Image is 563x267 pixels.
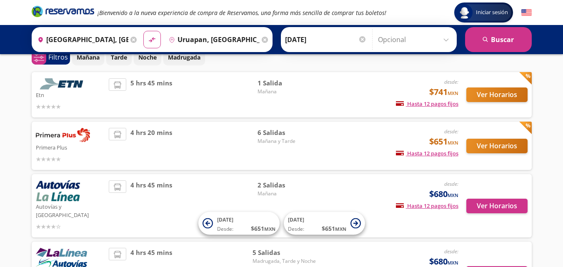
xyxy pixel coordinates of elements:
button: Ver Horarios [466,139,528,153]
em: desde: [444,128,458,135]
img: Primera Plus [36,128,90,142]
span: [DATE] [288,216,304,223]
em: desde: [444,180,458,187]
span: [DATE] [217,216,233,223]
span: 6 Salidas [258,128,316,137]
button: English [521,7,532,18]
span: Desde: [217,225,233,233]
img: Etn [36,78,90,90]
button: Buscar [465,27,532,52]
small: MXN [448,140,458,146]
input: Opcional [378,29,453,50]
span: $ 651 [322,224,346,233]
em: desde: [444,248,458,255]
small: MXN [448,260,458,266]
input: Buscar Destino [165,29,260,50]
span: 5 hrs 45 mins [130,78,172,111]
button: 0Filtros [32,50,70,65]
span: $741 [429,86,458,98]
small: MXN [264,226,275,232]
em: desde: [444,78,458,85]
em: ¡Bienvenido a la nueva experiencia de compra de Reservamos, una forma más sencilla de comprar tus... [98,9,386,17]
p: Noche [138,53,157,62]
small: MXN [448,90,458,96]
input: Elegir Fecha [285,29,367,50]
span: $651 [429,135,458,148]
p: Etn [36,90,105,100]
span: Mañana [258,190,316,197]
span: Desde: [288,225,304,233]
span: Hasta 12 pagos fijos [396,150,458,157]
button: [DATE]Desde:$651MXN [198,212,280,235]
span: Mañana y Tarde [258,137,316,145]
p: Mañana [77,53,100,62]
span: Iniciar sesión [473,8,511,17]
small: MXN [448,192,458,198]
span: $ 651 [251,224,275,233]
img: Autovías y La Línea [36,180,80,201]
button: Ver Horarios [466,87,528,102]
button: Noche [134,49,161,65]
button: [DATE]Desde:$651MXN [284,212,365,235]
span: 5 Salidas [253,248,316,257]
p: Autovías y [GEOGRAPHIC_DATA] [36,201,105,219]
span: Madrugada, Tarde y Noche [253,257,316,265]
a: Brand Logo [32,5,94,20]
small: MXN [335,226,346,232]
span: 1 Salida [258,78,316,88]
p: Primera Plus [36,142,105,152]
button: Tarde [106,49,132,65]
span: Hasta 12 pagos fijos [396,100,458,107]
span: 4 hrs 45 mins [130,180,172,231]
span: 4 hrs 20 mins [130,128,172,164]
span: $680 [429,188,458,200]
button: Mañana [72,49,104,65]
p: Filtros [48,52,68,62]
button: Madrugada [163,49,205,65]
i: Brand Logo [32,5,94,17]
input: Buscar Origen [34,29,128,50]
p: Tarde [111,53,127,62]
span: Hasta 12 pagos fijos [396,202,458,210]
p: Madrugada [168,53,200,62]
span: Mañana [258,88,316,95]
button: Ver Horarios [466,199,528,213]
span: 2 Salidas [258,180,316,190]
